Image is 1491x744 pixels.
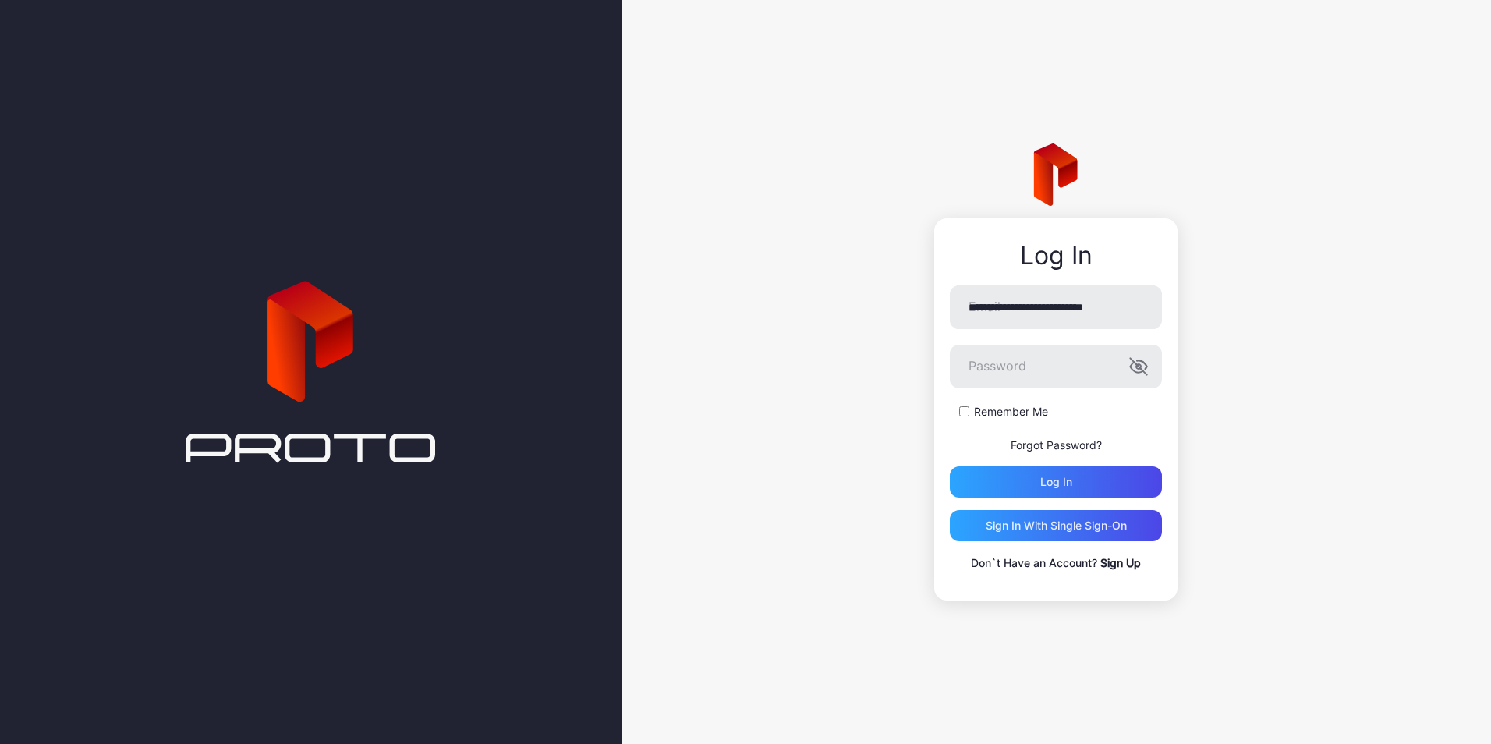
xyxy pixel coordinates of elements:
div: Log in [1040,476,1072,488]
a: Sign Up [1100,556,1141,569]
input: Email [950,285,1162,329]
div: Sign in With Single Sign-On [986,519,1127,532]
div: Log In [950,242,1162,270]
button: Password [1129,357,1148,376]
button: Log in [950,466,1162,498]
p: Don`t Have an Account? [950,554,1162,572]
label: Remember Me [974,404,1048,420]
button: Sign in With Single Sign-On [950,510,1162,541]
input: Password [950,345,1162,388]
a: Forgot Password? [1011,438,1102,452]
